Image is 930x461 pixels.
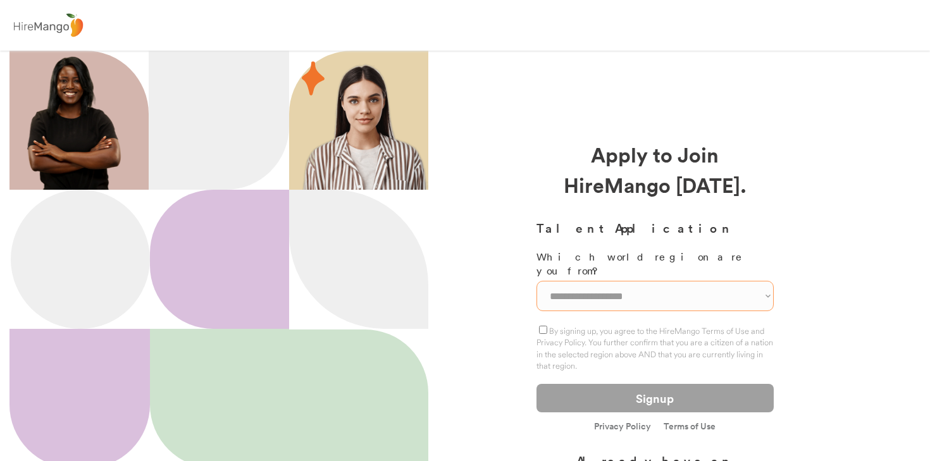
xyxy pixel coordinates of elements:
[536,250,774,278] div: Which world region are you from?
[594,422,651,433] a: Privacy Policy
[302,63,428,190] img: hispanic%20woman.png
[536,219,774,237] h3: Talent Application
[536,326,773,371] label: By signing up, you agree to the HireMango Terms of Use and Privacy Policy. You further confirm th...
[536,139,774,200] div: Apply to Join HireMango [DATE].
[302,61,325,95] img: 29
[11,190,150,329] img: Ellipse%2012
[664,422,716,431] a: Terms of Use
[9,11,87,40] img: logo%20-%20hiremango%20gray.png
[12,51,135,190] img: 200x220.png
[536,384,774,412] button: Signup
